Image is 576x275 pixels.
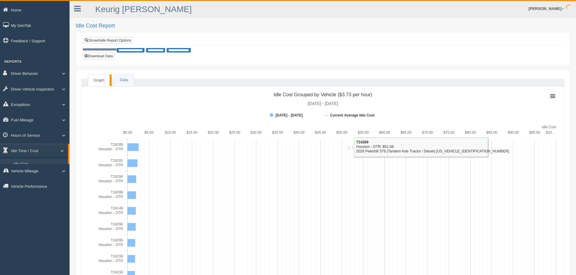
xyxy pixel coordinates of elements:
tspan: Idle Cost [542,125,556,129]
button: Download Data [83,53,115,59]
text: $40.00 [293,130,304,135]
tspan: Houston - OTR [99,147,123,151]
text: $15.00 [186,130,197,135]
tspan: Houston - OTR [99,179,123,183]
tspan: Idle Cost Grouped by Vehicle ($3.73 per hour) [274,92,372,97]
h2: Idle Cost Report [76,23,570,29]
tspan: T24294 [111,174,123,179]
text: $0.00 [123,130,132,135]
tspan: [DATE] - [DATE] [308,101,338,106]
tspan: [DATE] - [DATE] [275,113,303,117]
text: $50.00 [336,130,347,135]
tspan: Houston - OTR [99,243,123,247]
text: $25.00 [229,130,240,135]
tspan: Houston - OTR [99,211,123,215]
tspan: Houston - OTR [99,195,123,199]
text: $85.00 [486,130,497,135]
tspan: T24289 [111,142,123,147]
tspan: T24159 [111,254,123,258]
a: Keurig [PERSON_NAME] [95,5,192,14]
a: Show/Hide Report Options [83,37,133,44]
a: Idle Cost [11,159,68,170]
a: Data [114,74,133,86]
tspan: T24150 [111,270,123,274]
tspan: T24290 [111,222,123,226]
text: $5.00 [145,130,154,135]
tspan: T24295 [111,238,123,242]
text: $45.00 [315,130,326,135]
text: $20.00 [208,130,219,135]
text: $10.00 [165,130,176,135]
text: $75.00 [443,130,454,135]
text: $30.00 [251,130,262,135]
tspan: T24288 [111,190,123,194]
tspan: T24291 [111,158,123,163]
text: $70.00 [422,130,433,135]
tspan: Houston - OTR [99,259,123,263]
text: $55.00 [358,130,369,135]
text: $35.00 [272,130,283,135]
tspan: Current Average Idle Cost [330,113,375,117]
text: $95.00 [529,130,540,135]
text: $65.00 [401,130,412,135]
text: $60.00 [379,130,390,135]
tspan: Houston - OTR [99,227,123,231]
text: $90.00 [508,130,519,135]
a: Graph [88,74,110,86]
text: $80.00 [465,130,476,135]
tspan: $10… [546,130,555,135]
tspan: T24149 [111,206,123,210]
tspan: Houston - OTR [99,163,123,167]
